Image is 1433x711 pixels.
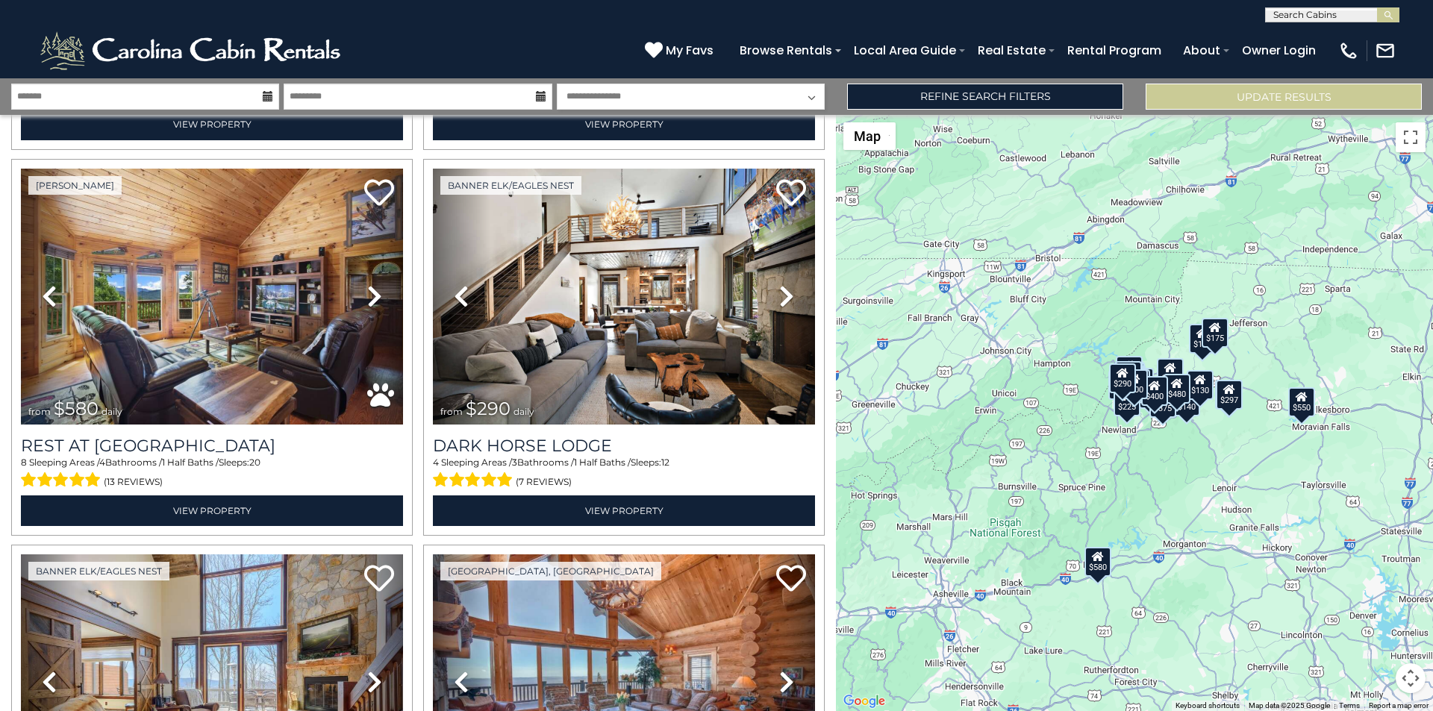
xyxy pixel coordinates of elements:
img: thumbnail_164747674.jpeg [21,169,403,425]
span: 4 [99,457,105,468]
button: Keyboard shortcuts [1176,701,1240,711]
span: from [440,406,463,417]
a: Terms [1339,701,1360,710]
span: 12 [661,457,669,468]
img: Google [840,692,889,711]
a: Dark Horse Lodge [433,436,815,456]
a: Owner Login [1234,37,1323,63]
span: (13 reviews) [104,472,163,492]
a: Add to favorites [364,178,394,210]
span: Map [854,128,881,144]
div: $297 [1216,380,1243,410]
a: Local Area Guide [846,37,964,63]
div: $175 [1189,324,1216,354]
img: mail-regular-white.png [1375,40,1396,61]
span: 8 [21,457,27,468]
span: 4 [433,457,439,468]
div: $400 [1141,375,1168,405]
a: Banner Elk/Eagles Nest [28,562,169,580]
div: $580 [1084,546,1111,576]
div: $140 [1173,386,1200,416]
div: $349 [1157,358,1184,388]
img: phone-regular-white.png [1338,40,1359,61]
span: 1 Half Baths / [162,457,219,468]
a: View Property [433,495,815,526]
div: Sleeping Areas / Bathrooms / Sleeps: [21,456,403,492]
span: daily [513,406,534,417]
a: Rest at [GEOGRAPHIC_DATA] [21,436,403,456]
a: Browse Rentals [732,37,840,63]
div: $480 [1164,373,1190,403]
span: $580 [54,398,99,419]
span: $290 [466,398,511,419]
span: 1 Half Baths / [574,457,631,468]
div: $125 [1116,355,1143,385]
div: $225 [1114,386,1140,416]
a: View Property [21,109,403,140]
span: 20 [249,457,260,468]
a: Banner Elk/Eagles Nest [440,176,581,195]
div: $300 [1121,369,1148,399]
button: Change map style [843,122,896,150]
div: $175 [1202,317,1228,347]
div: $290 [1109,363,1136,393]
a: Add to favorites [776,563,806,595]
img: thumbnail_164375639.jpeg [433,169,815,425]
a: Add to favorites [364,563,394,595]
div: Sleeping Areas / Bathrooms / Sleeps: [433,456,815,492]
a: Add to favorites [776,178,806,210]
a: Refine Search Filters [847,84,1123,110]
span: from [28,406,51,417]
h3: Rest at Mountain Crest [21,436,403,456]
span: (7 reviews) [516,472,572,492]
a: Real Estate [970,37,1053,63]
a: View Property [21,495,403,526]
img: White-1-2.png [37,28,347,73]
a: About [1176,37,1228,63]
button: Toggle fullscreen view [1396,122,1426,152]
div: $375 [1149,387,1176,417]
a: View Property [433,109,815,140]
span: daily [102,406,122,417]
span: 3 [512,457,517,468]
span: Map data ©2025 Google [1249,701,1330,710]
a: [PERSON_NAME] [28,176,122,195]
a: Rental Program [1060,37,1169,63]
span: My Favs [666,41,714,60]
a: Open this area in Google Maps (opens a new window) [840,692,889,711]
a: My Favs [645,41,717,60]
div: $425 [1115,360,1142,390]
button: Map camera controls [1396,663,1426,693]
div: $550 [1288,386,1315,416]
a: [GEOGRAPHIC_DATA], [GEOGRAPHIC_DATA] [440,562,661,580]
a: Report a map error [1369,701,1429,710]
button: Update Results [1146,84,1422,110]
div: $130 [1187,370,1214,400]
